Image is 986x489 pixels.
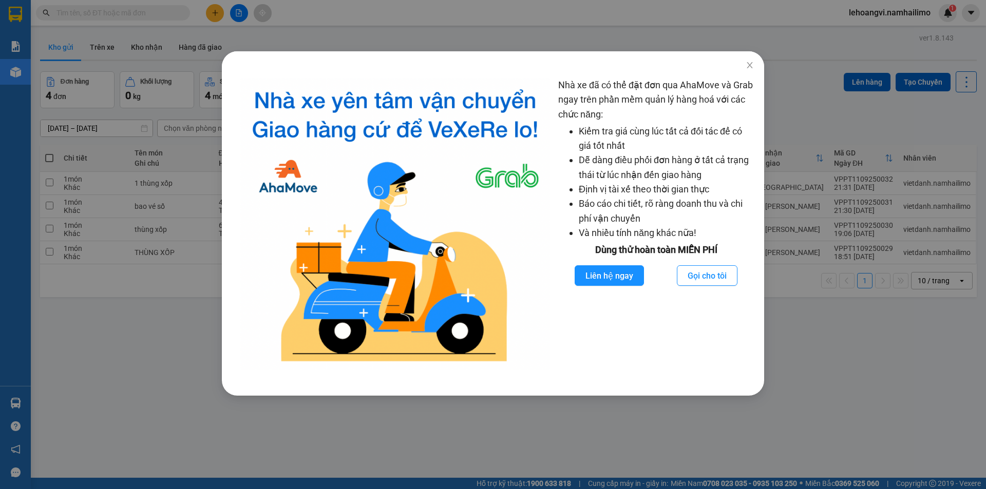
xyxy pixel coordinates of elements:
span: Liên hệ ngay [585,269,633,282]
li: Dễ dàng điều phối đơn hàng ở tất cả trạng thái từ lúc nhận đến giao hàng [579,153,754,182]
div: Dùng thử hoàn toàn MIỄN PHÍ [558,243,754,257]
li: Định vị tài xế theo thời gian thực [579,182,754,197]
li: Và nhiều tính năng khác nữa! [579,226,754,240]
span: close [746,61,754,69]
span: Gọi cho tôi [688,269,727,282]
button: Gọi cho tôi [677,265,737,286]
img: logo [240,78,550,370]
div: Nhà xe đã có thể đặt đơn qua AhaMove và Grab ngay trên phần mềm quản lý hàng hoá với các chức năng: [558,78,754,370]
li: Kiểm tra giá cùng lúc tất cả đối tác để có giá tốt nhất [579,124,754,153]
button: Liên hệ ngay [575,265,644,286]
button: Close [735,51,764,80]
li: Báo cáo chi tiết, rõ ràng doanh thu và chi phí vận chuyển [579,197,754,226]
